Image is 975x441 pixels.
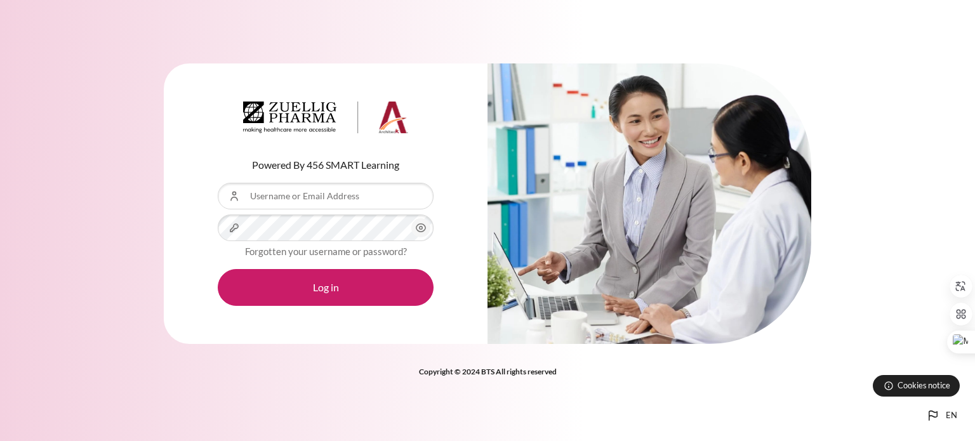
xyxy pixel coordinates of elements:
button: Cookies notice [873,375,960,397]
p: Powered By 456 SMART Learning [218,157,434,173]
button: Languages [920,403,962,428]
img: Architeck [243,102,408,133]
input: Username or Email Address [218,183,434,209]
a: Forgotten your username or password? [245,246,407,257]
span: en [946,409,957,422]
span: Cookies notice [898,379,950,392]
button: Log in [218,269,434,306]
a: Architeck [243,102,408,138]
strong: Copyright © 2024 BTS All rights reserved [419,367,557,376]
